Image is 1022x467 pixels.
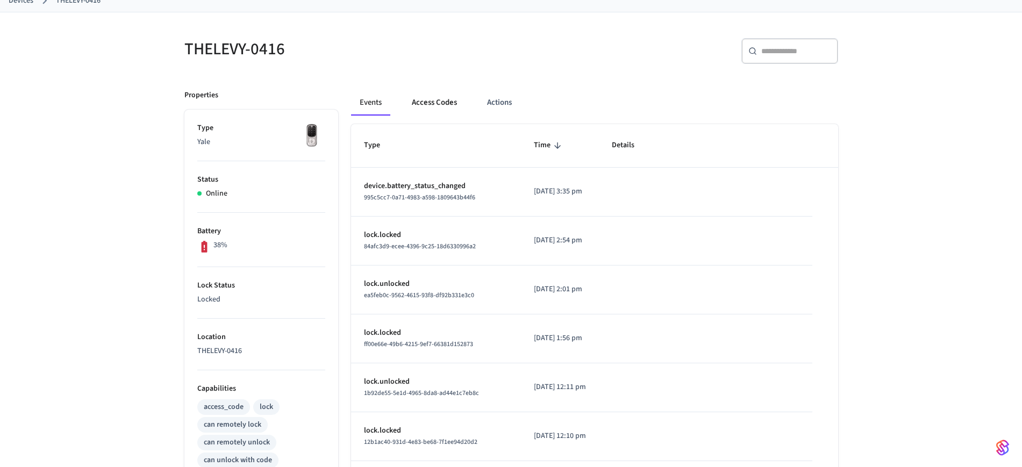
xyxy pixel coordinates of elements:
p: [DATE] 1:56 pm [534,333,587,344]
p: device.battery_status_changed [364,181,508,192]
div: lock [260,401,273,413]
button: Access Codes [403,90,466,116]
p: lock.locked [364,229,508,241]
div: access_code [204,401,244,413]
p: lock.unlocked [364,278,508,290]
p: [DATE] 3:35 pm [534,186,587,197]
p: Location [197,332,325,343]
p: Yale [197,136,325,148]
span: Time [534,137,564,154]
span: 1b92de55-5e1d-4965-8da8-ad44e1c7eb8c [364,389,479,398]
div: can unlock with code [204,455,272,466]
p: [DATE] 12:10 pm [534,430,587,442]
p: 38% [213,240,227,251]
span: ea5feb0c-9562-4615-93f8-df92b331e3c0 [364,291,474,300]
p: Online [206,188,227,199]
span: Type [364,137,394,154]
div: ant example [351,90,838,116]
p: Type [197,123,325,134]
p: Battery [197,226,325,237]
span: 995c5cc7-0a71-4983-a598-1809643b44f6 [364,193,475,202]
p: lock.unlocked [364,376,508,387]
span: 12b1ac40-931d-4e83-be68-7f1ee94d20d2 [364,437,477,447]
p: Capabilities [197,383,325,394]
p: lock.locked [364,425,508,436]
span: ff00e66e-49b6-4215-9ef7-66381d152873 [364,340,473,349]
h5: THELEVY-0416 [184,38,505,60]
img: Yale Assure Touchscreen Wifi Smart Lock, Satin Nickel, Front [298,123,325,149]
div: can remotely lock [204,419,261,430]
p: [DATE] 2:54 pm [534,235,587,246]
p: lock.locked [364,327,508,339]
img: SeamLogoGradient.69752ec5.svg [996,439,1009,456]
p: [DATE] 2:01 pm [534,284,587,295]
p: Locked [197,294,325,305]
button: Events [351,90,390,116]
p: THELEVY-0416 [197,346,325,357]
p: Status [197,174,325,185]
span: Details [612,137,648,154]
p: Properties [184,90,218,101]
p: Lock Status [197,280,325,291]
button: Actions [478,90,520,116]
div: can remotely unlock [204,437,270,448]
p: [DATE] 12:11 pm [534,382,587,393]
span: 84afc3d9-ecee-4396-9c25-18d6330996a2 [364,242,476,251]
